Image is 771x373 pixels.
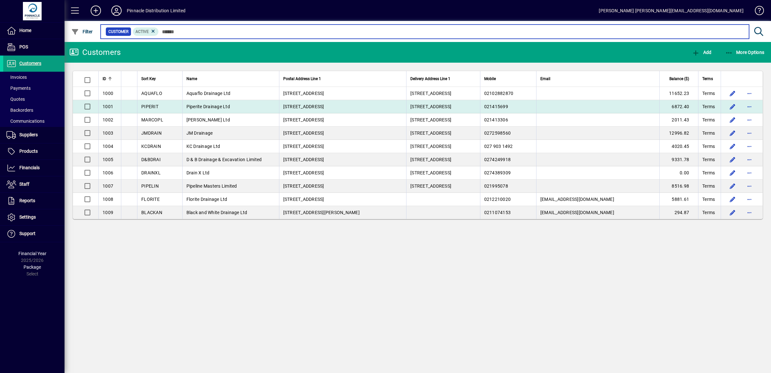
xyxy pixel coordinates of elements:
[103,117,113,122] span: 1002
[484,157,511,162] span: 0274249918
[744,141,755,151] button: More options
[135,29,149,34] span: Active
[690,47,713,58] button: Add
[19,149,38,154] span: Products
[141,91,162,96] span: AQUAFLO
[3,176,65,192] a: Staff
[692,50,711,55] span: Add
[727,194,738,204] button: Edit
[19,44,28,49] span: POS
[3,209,65,225] a: Settings
[410,144,451,149] span: [STREET_ADDRESS]
[283,210,360,215] span: [STREET_ADDRESS][PERSON_NAME]
[664,75,695,82] div: Balance ($)
[6,119,45,124] span: Communications
[750,1,763,22] a: Knowledge Base
[141,104,158,109] span: PIPERIT
[3,226,65,242] a: Support
[484,170,511,175] span: 0274389309
[659,166,698,180] td: 0.00
[540,210,614,215] span: [EMAIL_ADDRESS][DOMAIN_NAME]
[659,193,698,206] td: 5881.61
[283,197,324,202] span: [STREET_ADDRESS]
[702,143,715,150] span: Terms
[283,75,321,82] span: Postal Address Line 1
[484,75,496,82] span: Mobile
[727,207,738,218] button: Edit
[103,144,113,149] span: 1004
[702,130,715,136] span: Terms
[103,210,113,215] span: 1009
[659,153,698,166] td: 9331.78
[106,5,127,16] button: Profile
[186,210,247,215] span: Black and White Drainage Ltd
[103,75,106,82] span: ID
[410,183,451,189] span: [STREET_ADDRESS]
[484,183,508,189] span: 021995078
[702,90,715,97] span: Terms
[484,130,511,136] span: 0272598560
[484,197,511,202] span: 0212210020
[141,170,161,175] span: DRAINXL
[6,75,27,80] span: Invoices
[744,194,755,204] button: More options
[71,29,93,34] span: Filter
[283,104,324,109] span: [STREET_ADDRESS]
[744,88,755,98] button: More options
[186,104,230,109] span: Piperite Drainage Ltd
[3,72,65,83] a: Invoices
[19,61,41,66] span: Customers
[6,97,25,102] span: Quotes
[141,157,161,162] span: D&BDRAI
[702,117,715,123] span: Terms
[724,47,766,58] button: More Options
[727,128,738,138] button: Edit
[744,207,755,218] button: More options
[103,183,113,189] span: 1007
[484,144,513,149] span: 027 903 1492
[744,115,755,125] button: More options
[186,197,227,202] span: Florite Drainage Ltd
[3,94,65,105] a: Quotes
[19,132,38,137] span: Suppliers
[744,128,755,138] button: More options
[410,104,451,109] span: [STREET_ADDRESS]
[186,144,220,149] span: KC Drainage Ltd
[540,197,614,202] span: [EMAIL_ADDRESS][DOMAIN_NAME]
[141,183,159,189] span: PIPELIN
[659,87,698,100] td: 11652.23
[19,181,29,187] span: Staff
[669,75,689,82] span: Balance ($)
[141,144,161,149] span: KCDRAIN
[186,130,213,136] span: JM Drainage
[283,144,324,149] span: [STREET_ADDRESS]
[186,170,210,175] span: Drain X Ltd
[702,156,715,163] span: Terms
[283,117,324,122] span: [STREET_ADDRESS]
[659,100,698,113] td: 6872.40
[3,160,65,176] a: Financials
[19,28,31,33] span: Home
[744,168,755,178] button: More options
[727,88,738,98] button: Edit
[744,181,755,191] button: More options
[186,117,230,122] span: [PERSON_NAME] Ltd
[186,75,275,82] div: Name
[484,91,514,96] span: 02102882870
[599,5,744,16] div: [PERSON_NAME] [PERSON_NAME][EMAIL_ADDRESS][DOMAIN_NAME]
[727,181,738,191] button: Edit
[727,101,738,112] button: Edit
[410,130,451,136] span: [STREET_ADDRESS]
[410,157,451,162] span: [STREET_ADDRESS]
[19,198,35,203] span: Reports
[19,165,40,170] span: Financials
[69,47,121,57] div: Customers
[702,209,715,216] span: Terms
[3,193,65,209] a: Reports
[108,28,128,35] span: Customer
[70,26,95,37] button: Filter
[103,91,113,96] span: 1000
[103,75,117,82] div: ID
[283,183,324,189] span: [STREET_ADDRESS]
[3,23,65,39] a: Home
